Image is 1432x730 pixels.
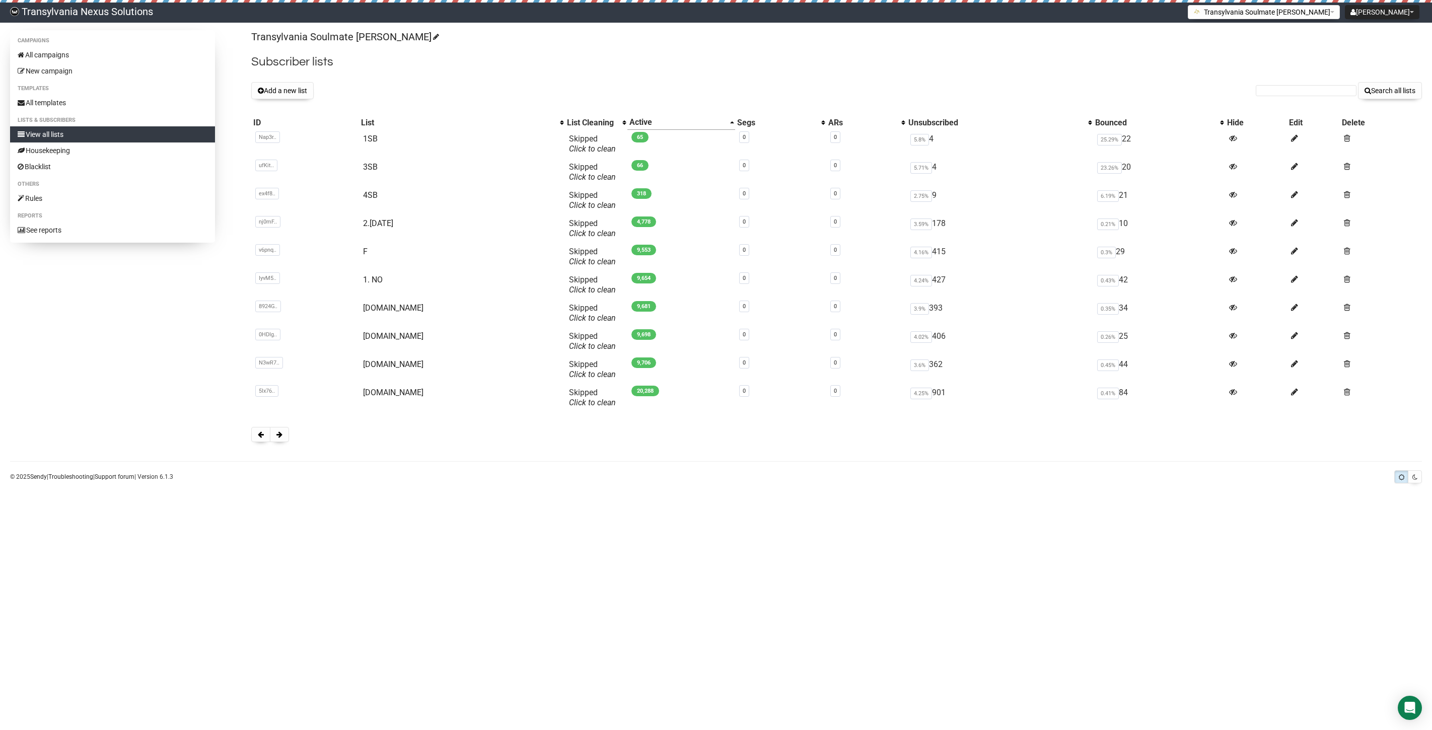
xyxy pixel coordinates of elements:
th: Edit: No sort applied, sorting is disabled [1287,115,1340,130]
a: 0 [834,388,837,394]
a: 0 [743,190,746,197]
td: 427 [906,271,1093,299]
a: 0 [834,218,837,225]
li: Lists & subscribers [10,114,215,126]
a: Rules [10,190,215,206]
a: 0 [834,303,837,310]
span: 9,698 [631,329,656,340]
a: Click to clean [569,200,616,210]
td: 22 [1093,130,1225,158]
span: 0.3% [1097,247,1116,258]
a: Click to clean [569,229,616,238]
span: 3.59% [910,218,932,230]
td: 4 [906,158,1093,186]
a: 0 [743,134,746,140]
a: Transylvania Soulmate [PERSON_NAME] [251,31,438,43]
a: 1SB [363,134,378,143]
div: Delete [1342,118,1420,128]
td: 178 [906,214,1093,243]
span: 3.6% [910,359,929,371]
td: 10 [1093,214,1225,243]
td: 901 [906,384,1093,412]
a: Click to clean [569,257,616,266]
span: 5.71% [910,162,932,174]
span: Skipped [569,331,616,351]
span: 0HDIg.. [255,329,280,340]
span: 23.26% [1097,162,1122,174]
span: 4.24% [910,275,932,286]
span: 318 [631,188,652,199]
a: [DOMAIN_NAME] [363,331,423,341]
a: 2.[DATE] [363,218,393,228]
th: Segs: No sort applied, activate to apply an ascending sort [735,115,826,130]
img: 1.png [1193,8,1201,16]
td: 415 [906,243,1093,271]
span: 5Ix76.. [255,385,278,397]
div: Edit [1289,118,1338,128]
td: 25 [1093,327,1225,355]
span: ufKit.. [255,160,277,171]
span: 9,654 [631,273,656,283]
span: 9,706 [631,357,656,368]
th: Bounced: No sort applied, activate to apply an ascending sort [1093,115,1225,130]
li: Others [10,178,215,190]
span: 8924G.. [255,301,281,312]
a: 0 [743,388,746,394]
th: List: No sort applied, activate to apply an ascending sort [359,115,565,130]
div: Bounced [1095,118,1215,128]
td: 29 [1093,243,1225,271]
a: Click to clean [569,341,616,351]
span: Nap3r.. [255,131,280,143]
button: Add a new list [251,82,314,99]
a: 0 [834,275,837,281]
li: Templates [10,83,215,95]
a: 0 [834,134,837,140]
td: 406 [906,327,1093,355]
span: 9,681 [631,301,656,312]
span: 6.19% [1097,190,1119,202]
a: 3SB [363,162,378,172]
span: 0.35% [1097,303,1119,315]
span: v6pnq.. [255,244,280,256]
th: Unsubscribed: No sort applied, activate to apply an ascending sort [906,115,1093,130]
a: Click to clean [569,313,616,323]
div: ARs [828,118,897,128]
th: Delete: No sort applied, sorting is disabled [1340,115,1422,130]
span: N3wR7.. [255,357,283,369]
h2: Subscriber lists [251,53,1422,71]
th: ID: No sort applied, sorting is disabled [251,115,359,130]
button: Search all lists [1358,82,1422,99]
a: Click to clean [569,144,616,154]
td: 44 [1093,355,1225,384]
span: 25.29% [1097,134,1122,145]
span: 65 [631,132,649,142]
span: Skipped [569,190,616,210]
span: 0.26% [1097,331,1119,343]
a: Click to clean [569,285,616,295]
a: 0 [743,247,746,253]
th: Hide: No sort applied, sorting is disabled [1225,115,1287,130]
span: 3.9% [910,303,929,315]
a: [DOMAIN_NAME] [363,359,423,369]
a: Blacklist [10,159,215,175]
button: [PERSON_NAME] [1345,5,1419,19]
a: 1. NO [363,275,383,284]
a: Support forum [95,473,134,480]
a: Sendy [30,473,47,480]
a: See reports [10,222,215,238]
th: ARs: No sort applied, activate to apply an ascending sort [826,115,907,130]
th: List Cleaning: No sort applied, activate to apply an ascending sort [565,115,627,130]
span: 66 [631,160,649,171]
span: Skipped [569,218,616,238]
a: New campaign [10,63,215,79]
a: 0 [834,162,837,169]
span: Skipped [569,162,616,182]
span: IyvM5.. [255,272,280,284]
span: Skipped [569,247,616,266]
span: Skipped [569,388,616,407]
th: Active: Ascending sort applied, activate to apply a descending sort [627,115,735,130]
td: 42 [1093,271,1225,299]
div: Open Intercom Messenger [1398,696,1422,720]
a: Click to clean [569,370,616,379]
a: 0 [743,162,746,169]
